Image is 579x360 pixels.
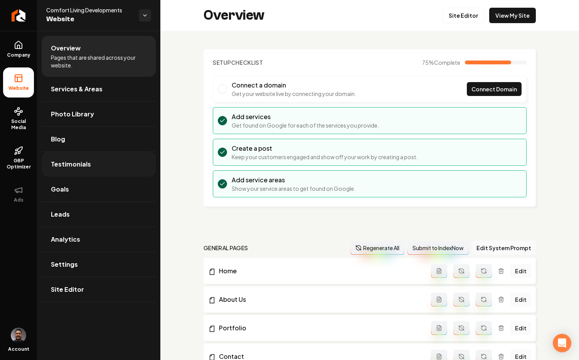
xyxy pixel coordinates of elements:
[431,264,447,278] button: Add admin page prompt
[51,84,103,94] span: Services & Areas
[232,185,355,192] p: Show your service areas to get found on Google.
[42,177,156,202] a: Goals
[3,101,34,137] a: Social Media
[11,328,26,343] button: Open user button
[4,52,34,58] span: Company
[213,59,263,66] h2: Checklist
[467,82,522,96] a: Connect Domain
[510,293,531,306] a: Edit
[46,6,133,14] span: Comfort Living Developments
[431,321,447,335] button: Add admin page prompt
[12,9,26,22] img: Rebolt Logo
[51,135,65,144] span: Blog
[204,8,264,23] h2: Overview
[232,153,418,161] p: Keep your customers engaged and show off your work by creating a post.
[213,59,231,66] span: Setup
[471,85,517,93] span: Connect Domain
[11,197,27,203] span: Ads
[42,152,156,177] a: Testimonials
[510,321,531,335] a: Edit
[42,227,156,252] a: Analytics
[42,102,156,126] a: Photo Library
[232,175,355,185] h3: Add service areas
[11,328,26,343] img: Daniel Humberto Ortega Celis
[51,54,146,69] span: Pages that are shared across your website.
[472,241,536,255] button: Edit System Prompt
[553,334,571,352] div: Open Intercom Messenger
[232,121,379,129] p: Get found on Google for each of the services you provide.
[5,85,32,91] span: Website
[232,90,356,98] p: Get your website live by connecting your domain.
[51,185,69,194] span: Goals
[46,14,133,25] span: Website
[3,34,34,64] a: Company
[232,81,356,90] h3: Connect a domain
[422,59,460,66] span: 75 %
[350,241,404,255] button: Regenerate All
[42,127,156,151] a: Blog
[3,158,34,170] span: GBP Optimizer
[407,241,469,255] button: Submit to IndexNow
[51,285,84,294] span: Site Editor
[208,295,431,304] a: About Us
[42,277,156,302] a: Site Editor
[3,118,34,131] span: Social Media
[208,323,431,333] a: Portfolio
[51,109,94,119] span: Photo Library
[51,260,78,269] span: Settings
[42,202,156,227] a: Leads
[8,346,29,352] span: Account
[51,235,80,244] span: Analytics
[3,140,34,176] a: GBP Optimizer
[204,244,248,252] h2: general pages
[42,252,156,277] a: Settings
[42,77,156,101] a: Services & Areas
[51,44,81,53] span: Overview
[3,179,34,209] button: Ads
[51,160,91,169] span: Testimonials
[208,266,431,276] a: Home
[510,264,531,278] a: Edit
[489,8,536,23] a: View My Site
[434,59,460,66] span: Complete
[232,144,418,153] h3: Create a post
[431,293,447,306] button: Add admin page prompt
[442,8,485,23] a: Site Editor
[232,112,379,121] h3: Add services
[51,210,70,219] span: Leads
